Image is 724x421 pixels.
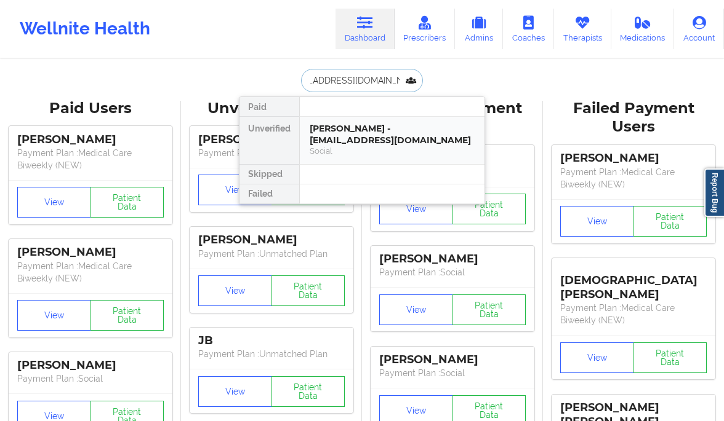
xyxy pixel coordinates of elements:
[198,348,345,360] p: Payment Plan : Unmatched Plan
[17,187,91,218] button: View
[455,9,503,49] a: Admins
[633,342,707,373] button: Patient Data
[560,302,707,326] p: Payment Plan : Medical Care Biweekly (NEW)
[17,300,91,331] button: View
[379,367,526,379] p: Payment Plan : Social
[379,266,526,278] p: Payment Plan : Social
[239,165,299,184] div: Skipped
[379,194,453,224] button: View
[379,353,526,367] div: [PERSON_NAME]
[17,133,164,147] div: [PERSON_NAME]
[674,9,724,49] a: Account
[395,9,456,49] a: Prescribers
[198,147,345,159] p: Payment Plan : Unmatched Plan
[704,168,724,217] a: Report Bug
[198,334,345,348] div: JB
[379,252,526,266] div: [PERSON_NAME]
[552,99,715,137] div: Failed Payment Users
[90,187,164,218] button: Patient Data
[198,275,272,306] button: View
[560,342,634,373] button: View
[271,275,345,306] button: Patient Data
[560,166,707,191] p: Payment Plan : Medical Care Biweekly (NEW)
[452,294,526,325] button: Patient Data
[633,206,707,237] button: Patient Data
[379,294,453,325] button: View
[17,260,164,285] p: Payment Plan : Medical Care Biweekly (NEW)
[190,99,353,118] div: Unverified Users
[336,9,395,49] a: Dashboard
[17,245,164,259] div: [PERSON_NAME]
[560,151,707,165] div: [PERSON_NAME]
[452,194,526,224] button: Patient Data
[560,264,707,302] div: [DEMOGRAPHIC_DATA][PERSON_NAME]
[310,123,475,146] div: [PERSON_NAME] - [EMAIL_ADDRESS][DOMAIN_NAME]
[310,146,475,156] div: Social
[198,233,345,247] div: [PERSON_NAME]
[239,97,299,117] div: Paid
[198,133,345,147] div: [PERSON_NAME]
[560,206,634,237] button: View
[17,147,164,171] p: Payment Plan : Medical Care Biweekly (NEW)
[239,117,299,165] div: Unverified
[503,9,554,49] a: Coaches
[611,9,675,49] a: Medications
[9,99,172,118] div: Paid Users
[239,184,299,204] div: Failed
[17,358,164,372] div: [PERSON_NAME]
[271,376,345,407] button: Patient Data
[198,175,272,205] button: View
[198,376,272,407] button: View
[198,248,345,260] p: Payment Plan : Unmatched Plan
[90,300,164,331] button: Patient Data
[17,372,164,385] p: Payment Plan : Social
[554,9,611,49] a: Therapists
